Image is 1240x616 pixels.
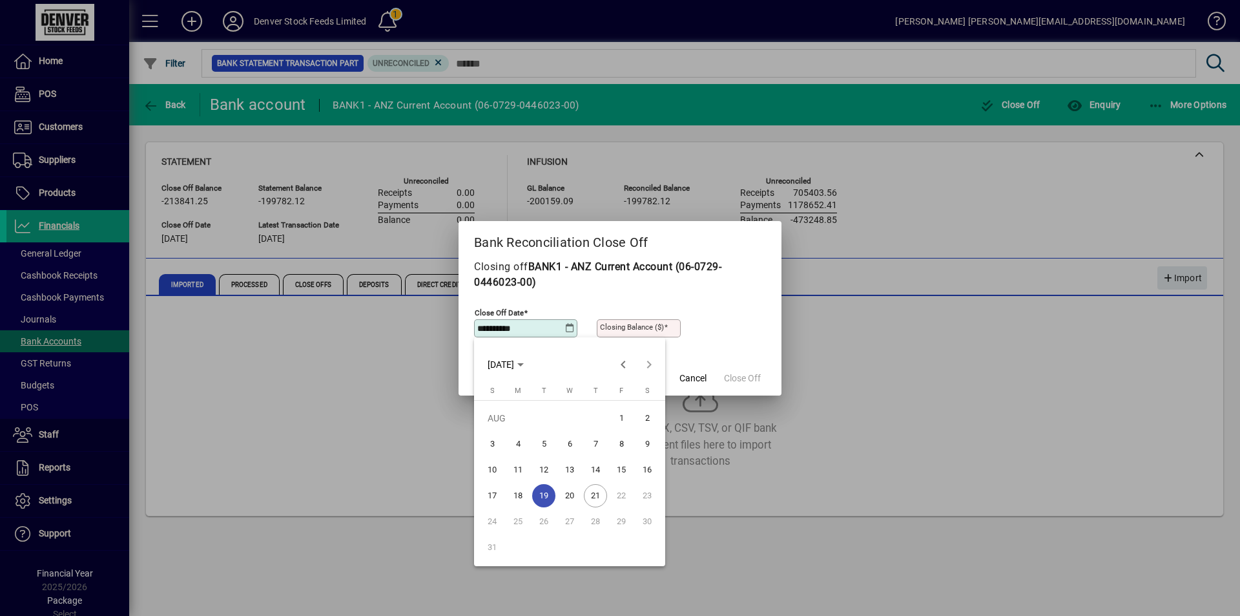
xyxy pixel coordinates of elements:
button: Wed Aug 27 2025 [557,509,583,535]
span: M [515,387,521,395]
span: T [542,387,546,395]
span: 12 [532,458,555,482]
button: Fri Aug 08 2025 [608,431,634,457]
td: AUG [479,405,608,431]
span: 14 [584,458,607,482]
span: 19 [532,484,555,507]
span: S [645,387,650,395]
button: Sat Aug 02 2025 [634,405,660,431]
button: Sun Aug 10 2025 [479,457,505,483]
span: 5 [532,432,555,456]
span: 10 [480,458,504,482]
button: Mon Aug 25 2025 [505,509,531,535]
button: Previous month [610,352,636,377]
button: Sat Aug 16 2025 [634,457,660,483]
button: Sun Aug 03 2025 [479,431,505,457]
span: 24 [480,510,504,533]
button: Choose month and year [482,353,529,376]
span: F [619,387,623,395]
span: 15 [610,458,633,482]
button: Tue Aug 19 2025 [531,483,557,509]
button: Thu Aug 21 2025 [583,483,608,509]
span: 31 [480,536,504,559]
button: Mon Aug 18 2025 [505,483,531,509]
button: Sun Aug 31 2025 [479,535,505,560]
button: Mon Aug 11 2025 [505,457,531,483]
span: 27 [558,510,581,533]
span: 9 [635,432,659,456]
span: 13 [558,458,581,482]
span: [DATE] [488,359,514,370]
span: 21 [584,484,607,507]
span: 7 [584,432,607,456]
span: 29 [610,510,633,533]
span: 1 [610,407,633,430]
button: Sat Aug 09 2025 [634,431,660,457]
span: 11 [506,458,530,482]
button: Fri Aug 29 2025 [608,509,634,535]
span: 17 [480,484,504,507]
button: Wed Aug 06 2025 [557,431,583,457]
span: 30 [635,510,659,533]
span: 20 [558,484,581,507]
button: Tue Aug 12 2025 [531,457,557,483]
span: 25 [506,510,530,533]
span: 16 [635,458,659,482]
button: Sat Aug 30 2025 [634,509,660,535]
button: Wed Aug 20 2025 [557,483,583,509]
button: Thu Aug 07 2025 [583,431,608,457]
button: Thu Aug 14 2025 [583,457,608,483]
button: Tue Aug 26 2025 [531,509,557,535]
span: 2 [635,407,659,430]
span: 4 [506,432,530,456]
button: Thu Aug 28 2025 [583,509,608,535]
button: Mon Aug 04 2025 [505,431,531,457]
button: Fri Aug 22 2025 [608,483,634,509]
button: Fri Aug 15 2025 [608,457,634,483]
span: 28 [584,510,607,533]
span: 26 [532,510,555,533]
span: T [594,387,598,395]
button: Wed Aug 13 2025 [557,457,583,483]
span: 6 [558,432,581,456]
span: 3 [480,432,504,456]
span: 18 [506,484,530,507]
button: Fri Aug 01 2025 [608,405,634,431]
span: W [566,387,573,395]
span: S [490,387,495,395]
button: Sun Aug 24 2025 [479,509,505,535]
button: Sun Aug 17 2025 [479,483,505,509]
span: 22 [610,484,633,507]
button: Tue Aug 05 2025 [531,431,557,457]
span: 8 [610,432,633,456]
button: Sat Aug 23 2025 [634,483,660,509]
span: 23 [635,484,659,507]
